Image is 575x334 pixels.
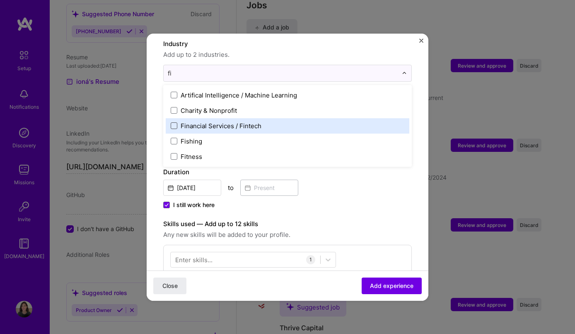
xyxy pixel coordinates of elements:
[175,255,213,264] div: Enter skills...
[181,106,237,115] div: Charity & Nonprofit
[181,91,297,100] div: Artifical Intelligence / Machine Learning
[181,122,261,130] div: Financial Services / Fintech
[153,277,186,294] button: Close
[181,137,202,146] div: Fishing
[162,281,178,290] span: Close
[163,180,221,196] input: Date
[163,219,412,229] label: Skills used — Add up to 12 skills
[181,152,202,161] div: Fitness
[402,71,407,76] img: drop icon
[163,230,412,240] span: Any new skills will be added to your profile.
[306,255,315,264] div: 1
[173,201,215,209] span: I still work here
[163,50,412,60] span: Add up to 2 industries.
[240,180,298,196] input: Present
[370,281,413,290] span: Add experience
[163,167,412,177] label: Duration
[362,277,422,294] button: Add experience
[419,39,423,47] button: Close
[228,183,234,192] div: to
[163,39,412,49] label: Industry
